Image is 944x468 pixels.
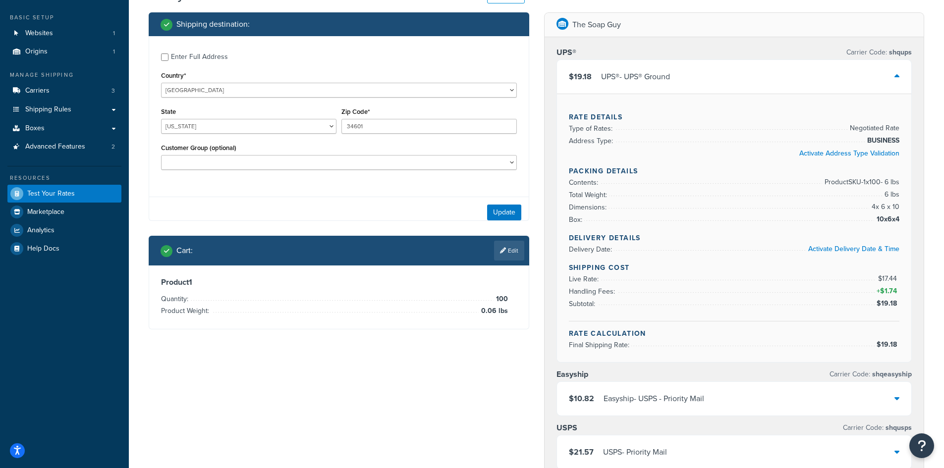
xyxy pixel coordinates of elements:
[843,421,912,435] p: Carrier Code:
[878,273,899,284] span: $17.44
[161,306,212,316] span: Product Weight:
[601,70,670,84] div: UPS® - UPS® Ground
[113,48,115,56] span: 1
[569,286,617,297] span: Handling Fees:
[27,226,55,235] span: Analytics
[113,29,115,38] span: 1
[569,190,610,200] span: Total Weight:
[569,233,900,243] h4: Delivery Details
[27,208,64,216] span: Marketplace
[880,286,899,296] span: $1.74
[569,340,632,350] span: Final Shipping Rate:
[176,246,193,255] h2: Cart :
[569,214,585,225] span: Box:
[7,138,121,156] li: Advanced Features
[799,148,899,158] a: Activate Address Type Validation
[25,124,45,133] span: Boxes
[161,294,191,304] span: Quantity:
[161,144,236,152] label: Customer Group (optional)
[7,24,121,43] a: Websites1
[7,240,121,258] a: Help Docs
[161,72,186,79] label: Country*
[830,367,912,381] p: Carrier Code:
[556,369,588,379] h3: Easyship
[556,48,576,57] h3: UPS®
[25,87,50,95] span: Carriers
[569,71,592,82] span: $19.18
[909,433,934,458] button: Open Resource Center
[7,138,121,156] a: Advanced Features2
[7,185,121,203] a: Test Your Rates
[341,108,370,115] label: Zip Code*
[569,177,601,188] span: Contents:
[569,112,900,122] h4: Rate Details
[7,221,121,239] a: Analytics
[569,123,615,134] span: Type of Rates:
[25,29,53,38] span: Websites
[847,122,899,134] span: Negotiated Rate
[7,82,121,100] li: Carriers
[870,369,912,379] span: shqeasyship
[7,203,121,221] a: Marketplace
[569,166,900,176] h4: Packing Details
[171,50,228,64] div: Enter Full Address
[569,136,615,146] span: Address Type:
[569,393,594,404] span: $10.82
[846,46,912,59] p: Carrier Code:
[7,119,121,138] a: Boxes
[494,293,508,305] span: 100
[869,201,899,213] span: 4 x 6 x 10
[111,87,115,95] span: 3
[569,244,614,255] span: Delivery Date:
[25,143,85,151] span: Advanced Features
[494,241,524,260] a: Edit
[7,101,121,119] a: Shipping Rules
[877,339,899,350] span: $19.18
[111,143,115,151] span: 2
[882,189,899,201] span: 6 lbs
[27,190,75,198] span: Test Your Rates
[479,305,508,317] span: 0.06 lbs
[569,299,598,309] span: Subtotal:
[161,53,168,61] input: Enter Full Address
[604,392,704,406] div: Easyship - USPS - Priority Mail
[176,20,250,29] h2: Shipping destination :
[877,298,899,309] span: $19.18
[569,446,594,458] span: $21.57
[569,262,900,273] h4: Shipping Cost
[7,43,121,61] li: Origins
[569,274,601,284] span: Live Rate:
[7,13,121,22] div: Basic Setup
[7,43,121,61] a: Origins1
[487,205,521,220] button: Update
[161,108,176,115] label: State
[808,244,899,254] a: Activate Delivery Date & Time
[884,422,912,433] span: shqusps
[569,328,900,339] h4: Rate Calculation
[603,445,667,459] div: USPS - Priority Mail
[27,245,59,253] span: Help Docs
[7,82,121,100] a: Carriers3
[161,277,517,287] h3: Product 1
[7,174,121,182] div: Resources
[887,47,912,57] span: shqups
[569,202,609,212] span: Dimensions:
[25,48,48,56] span: Origins
[7,24,121,43] li: Websites
[25,105,71,114] span: Shipping Rules
[875,285,899,297] span: +
[865,135,899,147] span: BUSINESS
[556,423,577,433] h3: USPS
[822,176,899,188] span: Product SKU-1 x 100 - 6 lbs
[874,213,899,225] span: 10x6x4
[572,18,621,32] p: The Soap Guy
[7,71,121,79] div: Manage Shipping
